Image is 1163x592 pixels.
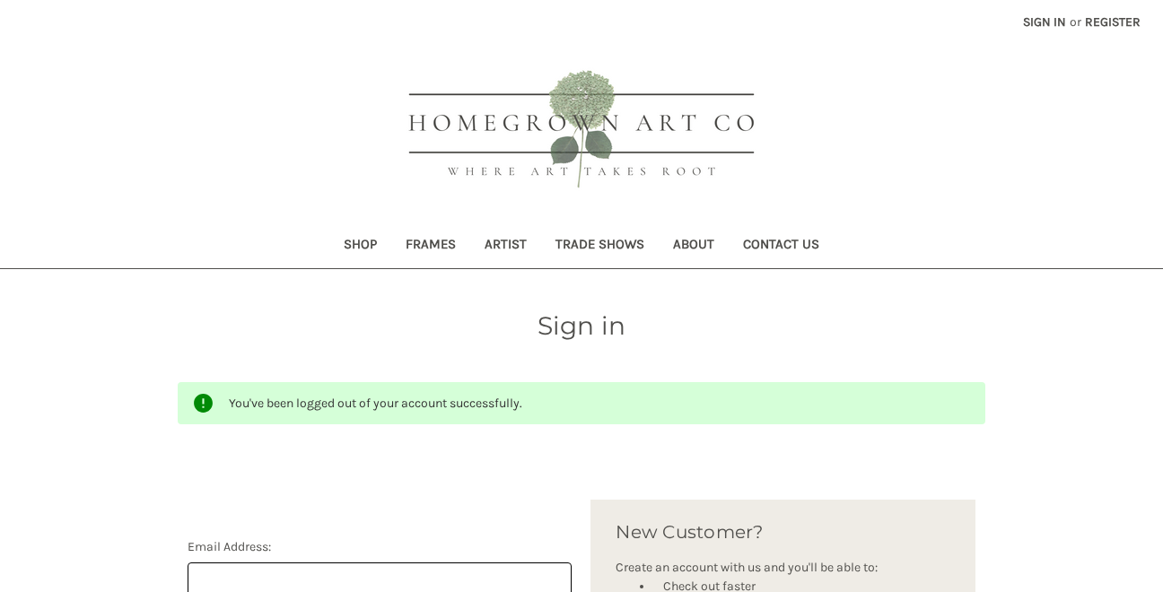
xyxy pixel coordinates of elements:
a: Artist [470,224,541,268]
a: Frames [391,224,470,268]
span: You've been logged out of your account successfully. [229,396,522,411]
a: About [659,224,729,268]
a: Trade Shows [541,224,659,268]
img: HOMEGROWN ART CO [380,50,783,212]
h1: Sign in [178,307,985,344]
label: Email Address: [188,537,573,556]
a: Contact Us [729,224,834,268]
span: or [1068,13,1083,31]
p: Create an account with us and you'll be able to: [616,558,950,577]
h2: New Customer? [616,518,950,545]
a: Shop [329,224,391,268]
